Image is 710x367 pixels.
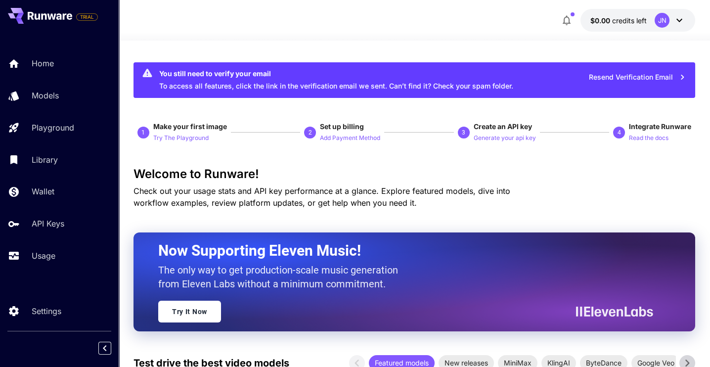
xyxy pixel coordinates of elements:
p: Usage [32,250,55,262]
h3: Welcome to Runware! [133,167,695,181]
p: 1 [141,128,145,137]
span: Add your payment card to enable full platform functionality. [76,11,98,23]
span: Create an API key [474,122,532,131]
div: JN [655,13,669,28]
span: Check out your usage stats and API key performance at a glance. Explore featured models, dive int... [133,186,510,208]
p: Add Payment Method [320,134,380,143]
button: Generate your api key [474,132,536,143]
p: Generate your api key [474,134,536,143]
span: credits left [612,16,647,25]
p: Library [32,154,58,166]
p: API Keys [32,218,64,229]
p: Playground [32,122,74,134]
p: 3 [462,128,465,137]
div: To access all features, click the link in the verification email we sent. Can’t find it? Check yo... [159,65,513,95]
p: Wallet [32,185,54,197]
p: Home [32,57,54,69]
span: Integrate Runware [629,122,691,131]
span: $0.00 [590,16,612,25]
p: Settings [32,305,61,317]
button: Try The Playground [153,132,209,143]
button: $0.00JN [580,9,695,32]
p: Try The Playground [153,134,209,143]
button: Read the docs [629,132,668,143]
h2: Now Supporting Eleven Music! [158,241,646,260]
div: Collapse sidebar [106,339,119,357]
p: 2 [309,128,312,137]
p: The only way to get production-scale music generation from Eleven Labs without a minimum commitment. [158,263,405,291]
button: Collapse sidebar [98,342,111,355]
p: 4 [618,128,621,137]
div: $0.00 [590,15,647,26]
div: You still need to verify your email [159,68,513,79]
span: TRIAL [77,13,97,21]
p: Read the docs [629,134,668,143]
button: Resend Verification Email [583,67,691,88]
span: Make your first image [153,122,227,131]
span: Set up billing [320,122,364,131]
button: Add Payment Method [320,132,380,143]
a: Try It Now [158,301,221,322]
p: Models [32,90,59,101]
